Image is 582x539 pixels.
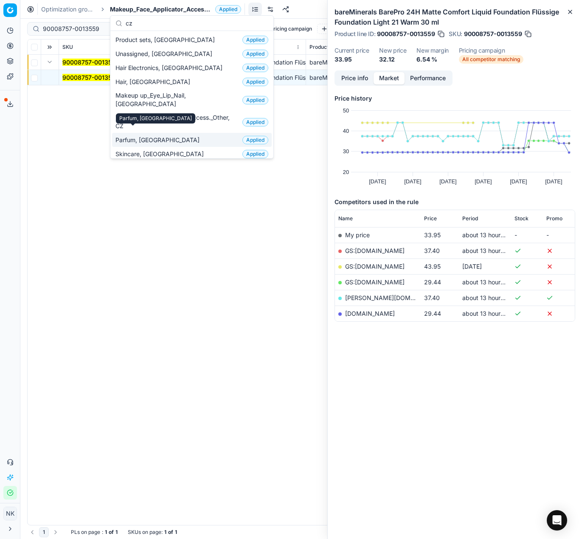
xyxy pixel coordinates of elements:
h5: Competitors used in the rule [335,198,575,206]
span: SKU : [449,31,462,37]
button: 90008757-0013559 [62,73,119,82]
input: Search by SKU or title [43,25,136,33]
strong: of [109,529,114,536]
strong: of [168,529,173,536]
span: Makeup up_Eye_Lip_Nail, [GEOGRAPHIC_DATA] [115,91,239,108]
span: Hair, [GEOGRAPHIC_DATA] [115,78,194,86]
text: [DATE] [475,178,492,185]
td: - [543,227,575,243]
span: All competitor matching [459,55,523,64]
button: 90008757-0013559 [62,58,119,67]
span: Applied [242,118,268,126]
span: Makeup_Face_Applicator_Access._Other, CZ [115,113,239,130]
text: 40 [343,128,349,134]
a: [DOMAIN_NAME] [345,310,395,317]
div: : [71,529,118,536]
span: 43.95 [424,263,441,270]
span: about 13 hours ago [462,278,516,286]
mark: 90008757-0013559 [62,74,119,81]
button: Performance [405,72,451,84]
span: 90008757-0013559 [464,30,522,38]
span: Applied [215,5,241,14]
text: [DATE] [404,178,421,185]
span: about 13 hours ago [462,294,516,301]
span: [DATE] [462,263,482,270]
button: Pricing campaign [267,24,315,34]
button: Add filter [317,24,357,34]
strong: 1 [164,529,166,536]
span: Applied [242,136,268,144]
span: Period [462,215,478,222]
span: Skincare, [GEOGRAPHIC_DATA] [115,150,207,158]
span: Parfum, [GEOGRAPHIC_DATA] [115,136,203,144]
text: 50 [343,107,349,114]
nav: pagination [27,527,61,537]
dd: 32.12 [379,55,406,64]
span: Applied [242,64,268,72]
strong: 1 [175,529,177,536]
span: Product sets, [GEOGRAPHIC_DATA] [115,36,218,44]
a: Optimization groups [41,5,96,14]
span: about 13 hours ago [462,231,516,239]
h5: Price history [335,94,575,103]
span: Name [338,215,353,222]
button: Market [374,72,405,84]
div: bareMinerals BarePro 24H Matte Comfort Liquid Foundation Flüssige Foundation Light 21 Warm 30 ml [309,58,366,67]
button: Price info [336,72,374,84]
button: NK [3,507,17,520]
span: Promo [546,215,562,222]
dd: 6.54 % [416,55,449,64]
span: 29.44 [424,310,441,317]
div: Parfum, [GEOGRAPHIC_DATA] [116,113,195,124]
div: Open Intercom Messenger [547,510,567,531]
span: 29.44 [424,278,441,286]
span: SKU [62,44,73,51]
span: NK [4,507,17,520]
span: Makeup_Face_Applicator_Access._Other, BE [110,5,212,14]
strong: 1 [105,529,107,536]
span: Applied [242,36,268,44]
dt: New price [379,48,406,53]
input: Search groups... [126,15,268,32]
span: Applied [242,96,268,104]
dd: 33.95 [335,55,369,64]
button: Go to previous page [27,527,37,537]
a: GS:[DOMAIN_NAME] [345,247,405,254]
span: Price [424,215,437,222]
span: 37.40 [424,294,440,301]
nav: breadcrumb [41,5,241,14]
text: 30 [343,148,349,154]
span: Product line ID : [335,31,375,37]
button: Go to next page [51,527,61,537]
span: 33.95 [424,231,441,239]
text: [DATE] [510,178,527,185]
span: My price [345,231,370,239]
span: about 13 hours ago [462,247,516,254]
dt: New margin [416,48,449,53]
h2: bareMinerals BarePro 24H Matte Comfort Liquid Foundation Flüssige Foundation Light 21 Warm 30 ml [335,7,575,27]
span: Unassigned, [GEOGRAPHIC_DATA] [115,50,216,58]
button: Expand all [45,42,55,52]
span: 37.40 [424,247,440,254]
span: 90008757-0013559 [377,30,435,38]
span: Hair Electronics, [GEOGRAPHIC_DATA] [115,64,226,72]
span: Makeup_Face_Applicator_Access._Other, BEApplied [110,5,241,14]
span: SKUs on page : [128,529,163,536]
span: Product line name [309,44,353,51]
td: - [511,227,543,243]
span: Applied [242,50,268,58]
div: Suggestions [110,31,273,158]
dt: Current price [335,48,369,53]
strong: 1 [115,529,118,536]
a: [PERSON_NAME][DOMAIN_NAME] [345,294,444,301]
a: GS:[DOMAIN_NAME] [345,263,405,270]
text: [DATE] [545,178,562,185]
dt: Pricing campaign [459,48,523,53]
text: [DATE] [369,178,386,185]
a: GS:[DOMAIN_NAME] [345,278,405,286]
span: Stock [515,215,529,222]
button: 1 [39,527,49,537]
mark: 90008757-0013559 [62,59,119,66]
span: Applied [242,150,268,158]
div: bareMinerals BarePro 24H Matte Comfort Liquid Foundation Flüssige Foundation Light 21 Warm 30 ml [309,73,366,82]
